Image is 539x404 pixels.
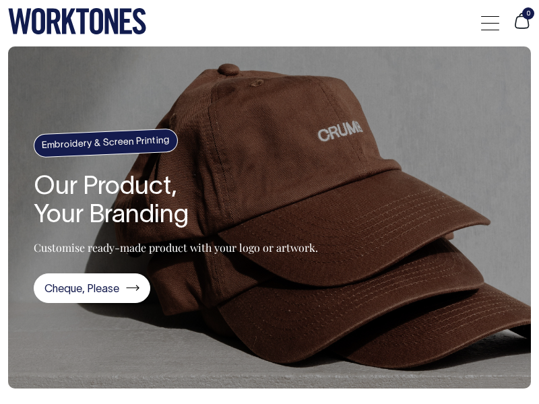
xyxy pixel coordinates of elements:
h4: Embroidery & Screen Printing [33,128,178,158]
h1: Our Product, Your Branding [34,174,318,230]
a: 0 [513,22,531,32]
span: 0 [522,7,534,20]
a: Cheque, Please [34,273,150,304]
p: Customise ready-made product with your logo or artwork. [34,241,318,255]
